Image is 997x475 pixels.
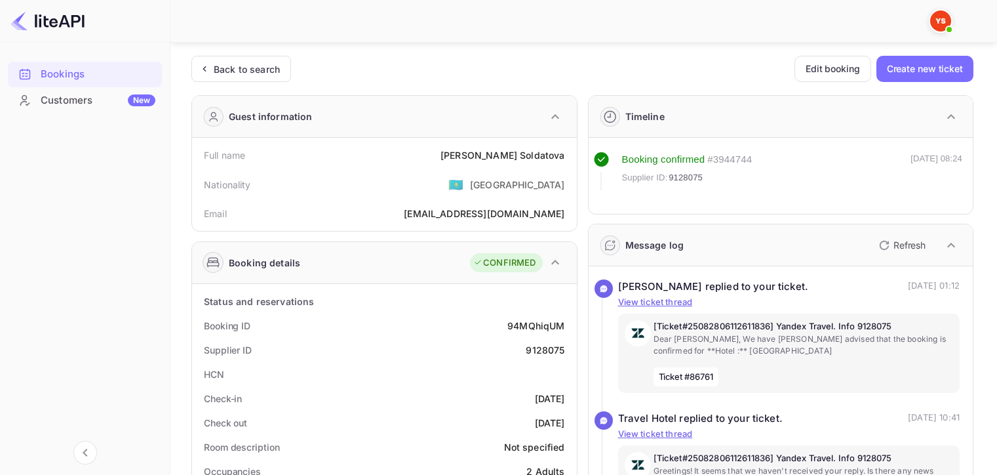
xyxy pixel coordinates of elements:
div: [DATE] [535,416,565,430]
div: [PERSON_NAME] Soldatova [440,148,564,162]
a: CustomersNew [8,88,162,112]
div: CONFIRMED [473,257,536,270]
p: Refresh [893,238,926,252]
button: Edit booking [794,56,871,82]
p: [DATE] 10:41 [908,411,960,426]
div: Customers [41,93,155,108]
div: Not specified [504,440,565,454]
div: 94MQhiqUM [507,319,564,333]
div: [GEOGRAPHIC_DATA] [470,178,565,192]
div: Email [204,207,227,220]
div: CustomersNew [8,88,162,114]
div: Bookings [41,67,155,82]
div: New [128,94,155,106]
div: [DATE] 08:24 [910,152,962,190]
div: Nationality [204,178,251,192]
div: Travel Hotel replied to your ticket. [618,411,783,426]
div: Full name [204,148,245,162]
div: Booking confirmed [622,152,705,167]
div: Booking details [229,256,300,270]
img: AwvSTEc2VUhQAAAAAElFTkSuQmCC [625,320,651,346]
div: Bookings [8,62,162,87]
p: Dear [PERSON_NAME], We have [PERSON_NAME] advised that the booking is confirmed for **Hotel :** [... [654,333,954,357]
div: Supplier ID [204,343,252,357]
div: Check out [204,416,247,430]
span: Supplier ID: [622,171,668,184]
p: View ticket thread [618,428,960,441]
div: [PERSON_NAME] replied to your ticket. [618,279,809,295]
span: Ticket #86761 [654,367,719,387]
p: View ticket thread [618,296,960,309]
div: Booking ID [204,319,250,333]
p: [Ticket#25082806112611836] Yandex Travel. Info 9128075 [654,320,954,333]
p: [Ticket#25082806112611836] Yandex Travel. Info 9128075 [654,452,954,465]
span: 9128075 [669,171,703,184]
div: Guest information [229,110,313,123]
div: [EMAIL_ADDRESS][DOMAIN_NAME] [404,207,564,220]
p: [DATE] 01:12 [908,279,960,295]
img: LiteAPI logo [10,10,85,31]
span: United States [448,173,463,196]
div: Check-in [204,392,242,405]
div: Back to search [214,62,280,76]
img: Yandex Support [930,10,951,31]
div: Timeline [625,110,665,123]
button: Refresh [871,235,931,256]
button: Create new ticket [876,56,973,82]
div: # 3944744 [707,152,752,167]
div: [DATE] [535,392,565,405]
div: HCN [204,367,224,381]
button: Collapse navigation [73,441,97,465]
div: Message log [625,238,684,252]
a: Bookings [8,62,162,86]
div: Room description [204,440,279,454]
div: 9128075 [526,343,564,357]
div: Status and reservations [204,295,314,308]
